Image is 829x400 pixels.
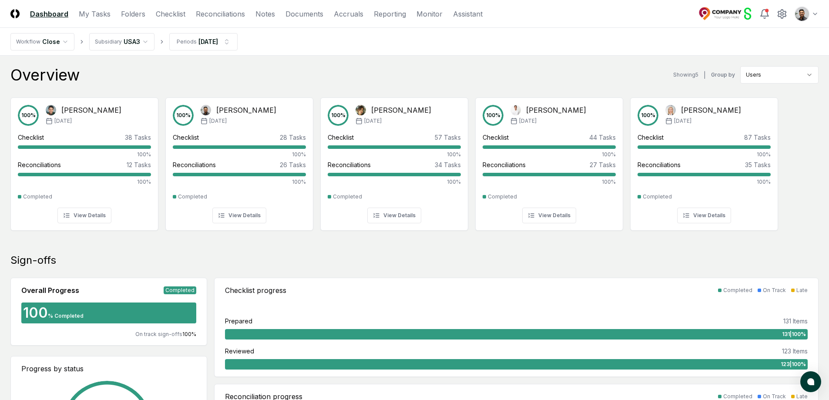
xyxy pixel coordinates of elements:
div: Subsidiary [95,38,122,46]
button: View Details [367,208,421,223]
div: 100% [638,178,771,186]
div: Reconciliations [18,160,61,169]
span: [DATE] [519,117,537,125]
div: Overview [10,66,80,84]
div: % Completed [48,312,84,320]
div: 87 Tasks [744,133,771,142]
span: [DATE] [209,117,227,125]
div: 34 Tasks [435,160,461,169]
a: Checklist [156,9,185,19]
img: Arthur Cook [46,105,56,115]
span: 131 | 100 % [782,330,806,338]
div: 35 Tasks [745,160,771,169]
div: Reconciliations [173,160,216,169]
div: Showing 5 [673,71,698,79]
div: [PERSON_NAME] [371,105,431,115]
div: Checklist [638,133,664,142]
div: Overall Progress [21,285,79,296]
a: Folders [121,9,145,19]
div: 100% [638,151,771,158]
img: Shelby Cooper [665,105,676,115]
div: Reconciliations [483,160,526,169]
a: Reporting [374,9,406,19]
span: [DATE] [54,117,72,125]
div: Completed [488,193,517,201]
div: 26 Tasks [280,160,306,169]
div: On Track [763,286,786,294]
button: View Details [212,208,266,223]
a: 100%Jane Liu[PERSON_NAME][DATE]Checklist57 Tasks100%Reconciliations34 Tasks100%CompletedView Details [320,91,468,231]
div: Reviewed [225,346,254,356]
label: Group by [711,72,735,77]
span: [DATE] [674,117,691,125]
button: View Details [522,208,576,223]
div: 100% [483,151,616,158]
div: Periods [177,38,197,46]
div: 100% [328,151,461,158]
a: My Tasks [79,9,111,19]
div: Completed [333,193,362,201]
a: Reconciliations [196,9,245,19]
span: 100 % [182,331,196,337]
div: 131 Items [783,316,808,326]
div: Checklist [328,133,354,142]
div: | [704,71,706,80]
span: [DATE] [364,117,382,125]
div: Completed [23,193,52,201]
div: Checklist [483,133,509,142]
div: 27 Tasks [590,160,616,169]
div: 100% [18,151,151,158]
div: [PERSON_NAME] [526,105,586,115]
div: [PERSON_NAME] [216,105,276,115]
button: atlas-launcher [800,371,821,392]
img: d09822cc-9b6d-4858-8d66-9570c114c672_eec49429-a748-49a0-a6ec-c7bd01c6482e.png [795,7,809,21]
div: 28 Tasks [280,133,306,142]
div: Progress by status [21,363,196,374]
div: Reconciliations [328,160,371,169]
div: Checklist [18,133,44,142]
div: Workflow [16,38,40,46]
img: Jane Liu [356,105,366,115]
a: Documents [285,9,323,19]
div: Prepared [225,316,252,326]
a: 100%Arthur Cook[PERSON_NAME][DATE]Checklist38 Tasks100%Reconciliations12 Tasks100%CompletedView D... [10,91,158,231]
a: Dashboard [30,9,68,19]
div: [PERSON_NAME] [61,105,121,115]
div: [DATE] [198,37,218,46]
button: View Details [57,208,111,223]
div: 100% [173,151,306,158]
div: Late [796,286,808,294]
button: View Details [677,208,731,223]
div: Checklist [173,133,199,142]
img: Sage Intacct Demo logo [698,7,752,21]
span: On track sign-offs [135,331,182,337]
div: 57 Tasks [435,133,461,142]
nav: breadcrumb [10,33,238,50]
div: Checklist progress [225,285,286,296]
img: Logo [10,9,20,18]
div: Sign-offs [10,253,819,267]
div: 100% [173,178,306,186]
div: 100% [328,178,461,186]
div: 100% [483,178,616,186]
div: 100 [21,306,48,320]
a: 100%Fausto Lucero[PERSON_NAME][DATE]Checklist28 Tasks100%Reconciliations26 Tasks100%CompletedView... [165,91,313,231]
a: Notes [255,9,275,19]
a: Accruals [334,9,363,19]
div: Reconciliations [638,160,681,169]
div: 123 Items [782,346,808,356]
a: 100%Shelby Cooper[PERSON_NAME][DATE]Checklist87 Tasks100%Reconciliations35 Tasks100%CompletedView... [630,91,778,231]
div: Completed [164,286,196,294]
a: Monitor [416,9,443,19]
div: 44 Tasks [589,133,616,142]
img: Jonas Reyes [510,105,521,115]
div: 12 Tasks [127,160,151,169]
div: [PERSON_NAME] [681,105,741,115]
div: 38 Tasks [125,133,151,142]
a: Assistant [453,9,483,19]
button: Periods[DATE] [169,33,238,50]
div: Completed [643,193,672,201]
div: Completed [178,193,207,201]
a: Checklist progressCompletedOn TrackLatePrepared131 Items131|100%Reviewed123 Items123|100% [214,278,819,377]
img: Fausto Lucero [201,105,211,115]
